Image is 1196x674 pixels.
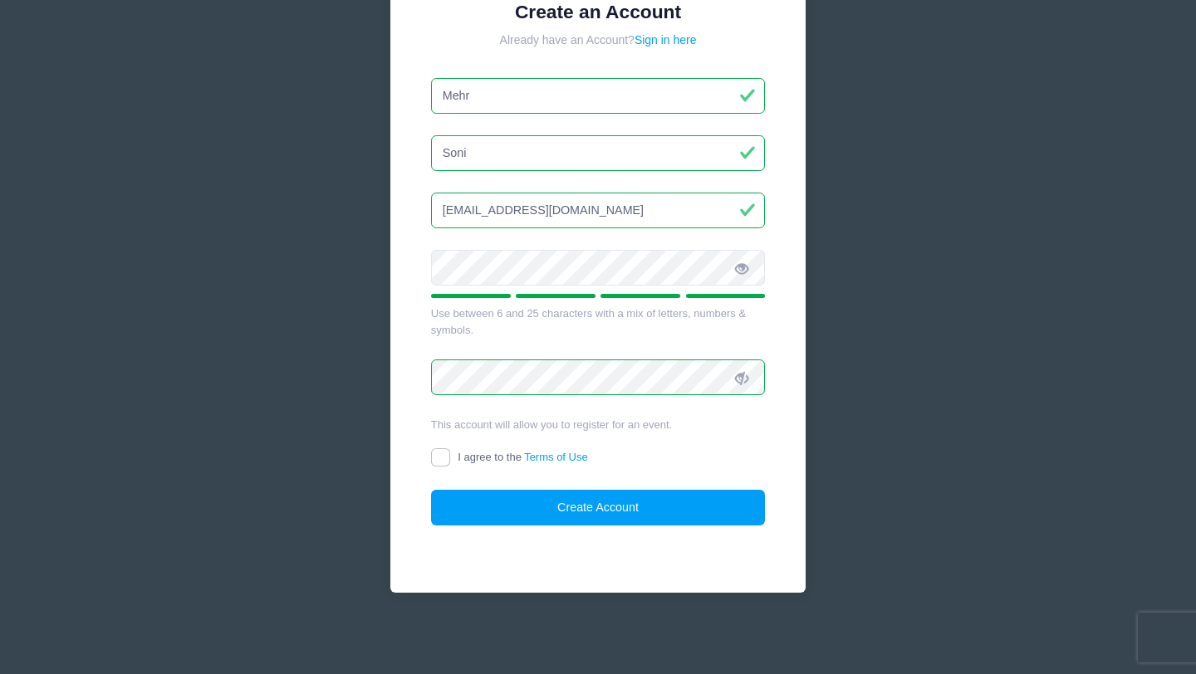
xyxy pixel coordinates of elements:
[431,1,766,23] h1: Create an Account
[431,32,766,49] div: Already have an Account?
[635,33,697,46] a: Sign in here
[431,305,766,338] div: Use between 6 and 25 characters with a mix of letters, numbers & symbols.
[431,448,450,467] input: I agree to theTerms of Use
[431,78,766,114] input: First Name
[431,193,766,228] input: Email
[524,451,588,463] a: Terms of Use
[431,135,766,171] input: Last Name
[431,417,766,433] div: This account will allow you to register for an event.
[431,490,766,525] button: Create Account
[458,451,587,463] span: I agree to the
